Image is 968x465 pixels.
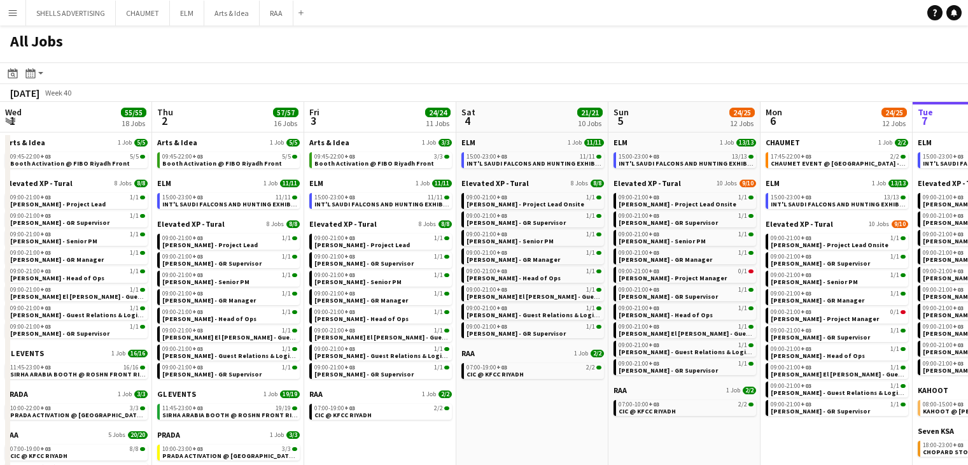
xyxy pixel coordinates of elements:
[649,193,659,201] span: +03
[5,178,73,188] span: Elevated XP - Tural
[771,152,906,167] a: 17:45-22:00+032/2CHAUMET EVENT @ [GEOGRAPHIC_DATA] - [GEOGRAPHIC_DATA]
[884,194,899,201] span: 13/13
[434,235,443,241] span: 1/1
[157,219,225,229] span: Elevated XP - Tural
[571,180,588,187] span: 8 Jobs
[130,268,139,275] span: 1/1
[619,211,754,226] a: 09:00-21:00+031/1[PERSON_NAME] - GR Supervisor
[619,237,706,245] span: Diana Fazlitdinova - Senior PM
[466,200,584,208] span: Aysel Ahmadova - Project Lead Onsite
[438,220,452,228] span: 8/8
[466,287,507,293] span: 09:00-21:00
[466,285,601,300] a: 09:00-21:00+031/1[PERSON_NAME] El [PERSON_NAME] - Guest Relations Manager
[314,152,449,167] a: 09:45-22:00+033/3Booth Activation @ FIBO Riyadh Front
[157,178,300,188] a: ELM1 Job11/11
[10,292,204,301] span: Serina El Kaissi - Guest Relations Manager
[591,180,604,187] span: 8/8
[26,1,116,25] button: SHELLS ADVERTISING
[466,193,601,208] a: 09:00-21:00+031/1[PERSON_NAME] - Project Lead Onsite
[466,304,601,318] a: 09:00-21:00+031/1[PERSON_NAME] - Guest Relations & Logistics Manager
[314,289,449,304] a: 09:00-21:00+031/1[PERSON_NAME] - GR Manager
[192,289,203,297] span: +03
[771,154,811,160] span: 17:45-22:00
[649,248,659,257] span: +03
[432,180,452,187] span: 11/11
[344,152,355,161] span: +03
[282,290,291,297] span: 1/1
[614,138,756,147] a: ELM1 Job13/13
[130,250,139,256] span: 1/1
[888,180,908,187] span: 13/13
[771,289,906,304] a: 09:00-21:00+031/1[PERSON_NAME] - GR Manager
[586,231,595,238] span: 1/1
[130,231,139,238] span: 1/1
[649,230,659,238] span: +03
[286,139,300,147] span: 5/5
[314,272,355,278] span: 09:00-21:00
[766,178,908,219] div: ELM1 Job13/1315:00-23:00+0313/13INT'L SAUDI FALCONS AND HUNTING EXHIBITION '25 @ [GEOGRAPHIC_DATA...
[771,194,811,201] span: 15:00-23:00
[157,138,197,147] span: Arts & Idea
[720,139,734,147] span: 1 Job
[771,252,906,267] a: 09:00-21:00+031/1[PERSON_NAME] - GR Supervisor
[614,178,681,188] span: Elevated XP - Tural
[434,290,443,297] span: 1/1
[619,159,917,168] span: INT'L SAUDI FALCONS AND HUNTING EXHIBITION '25 @ MALHAM - RIYADH
[461,178,529,188] span: Elevated XP - Tural
[314,252,449,267] a: 09:00-21:00+031/1[PERSON_NAME] - GR Supervisor
[309,178,452,219] div: ELM1 Job11/1115:00-23:00+0311/11INT'L SAUDI FALCONS AND HUNTING EXHIBITION '25 @ [GEOGRAPHIC_DATA...
[614,138,756,178] div: ELM1 Job13/1315:00-23:00+0313/13INT'L SAUDI FALCONS AND HUNTING EXHIBITION '25 @ [GEOGRAPHIC_DATA...
[953,193,964,201] span: +03
[263,180,277,187] span: 1 Job
[10,230,145,245] a: 09:00-21:00+031/1[PERSON_NAME] - Senior PM
[314,259,414,268] span: Basim Aqil - GR Supervisor
[10,285,145,300] a: 09:00-21:00+031/1[PERSON_NAME] El [PERSON_NAME] - Guest Relations Manager
[10,218,109,227] span: Basim Aqil - GR Supervisor
[282,154,291,160] span: 5/5
[10,305,51,311] span: 09:00-21:00
[314,235,355,241] span: 09:00-21:00
[162,254,203,260] span: 09:00-21:00
[10,159,130,168] span: Booth Activation @ FIBO Riyadh Front
[10,213,51,219] span: 09:00-21:00
[619,248,754,263] a: 09:00-21:00+031/1[PERSON_NAME] - GR Manager
[771,271,906,285] a: 09:00-21:00+031/1[PERSON_NAME] - Senior PM
[282,272,291,278] span: 1/1
[162,272,203,278] span: 09:00-21:00
[895,139,908,147] span: 2/2
[619,154,659,160] span: 15:00-23:00
[614,138,628,147] span: ELM
[204,1,260,25] button: Arts & Idea
[162,259,262,268] span: Basim Aqil - GR Supervisor
[890,272,899,278] span: 1/1
[5,178,148,348] div: Elevated XP - Tural8 Jobs8/809:00-21:00+031/1[PERSON_NAME] - Project Lead09:00-21:00+031/1[PERSON...
[10,304,145,318] a: 09:00-21:00+031/1[PERSON_NAME] - Guest Relations & Logistics Manager
[649,211,659,220] span: +03
[434,272,443,278] span: 1/1
[118,139,132,147] span: 1 Job
[923,154,964,160] span: 15:00-23:00
[890,235,899,241] span: 1/1
[466,237,554,245] span: Diana Fazlitdinova - Senior PM
[309,178,452,188] a: ELM1 Job11/11
[466,194,507,201] span: 09:00-21:00
[738,231,747,238] span: 1/1
[314,278,402,286] span: Diana Fazlitdinova - Senior PM
[771,254,811,260] span: 09:00-21:00
[461,138,604,147] a: ELM1 Job11/11
[738,194,747,201] span: 1/1
[40,248,51,257] span: +03
[771,259,870,268] span: Basim Aqil - GR Supervisor
[466,218,566,227] span: Basim Aqil - GR Supervisor
[157,178,171,188] span: ELM
[466,211,601,226] a: 09:00-21:00+031/1[PERSON_NAME] - GR Supervisor
[10,267,145,282] a: 09:00-21:00+031/1[PERSON_NAME] - Head of Ops
[586,250,595,256] span: 1/1
[801,234,811,242] span: +03
[619,287,659,293] span: 09:00-21:00
[466,267,601,282] a: 09:00-21:00+031/1[PERSON_NAME] - Head of Ops
[466,152,601,167] a: 15:00-23:00+0311/11INT'L SAUDI FALCONS AND HUNTING EXHIBITION '25 @ [GEOGRAPHIC_DATA] - [GEOGRAPH...
[162,159,282,168] span: Booth Activation @ FIBO Riyadh Front
[496,285,507,294] span: +03
[419,220,436,228] span: 8 Jobs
